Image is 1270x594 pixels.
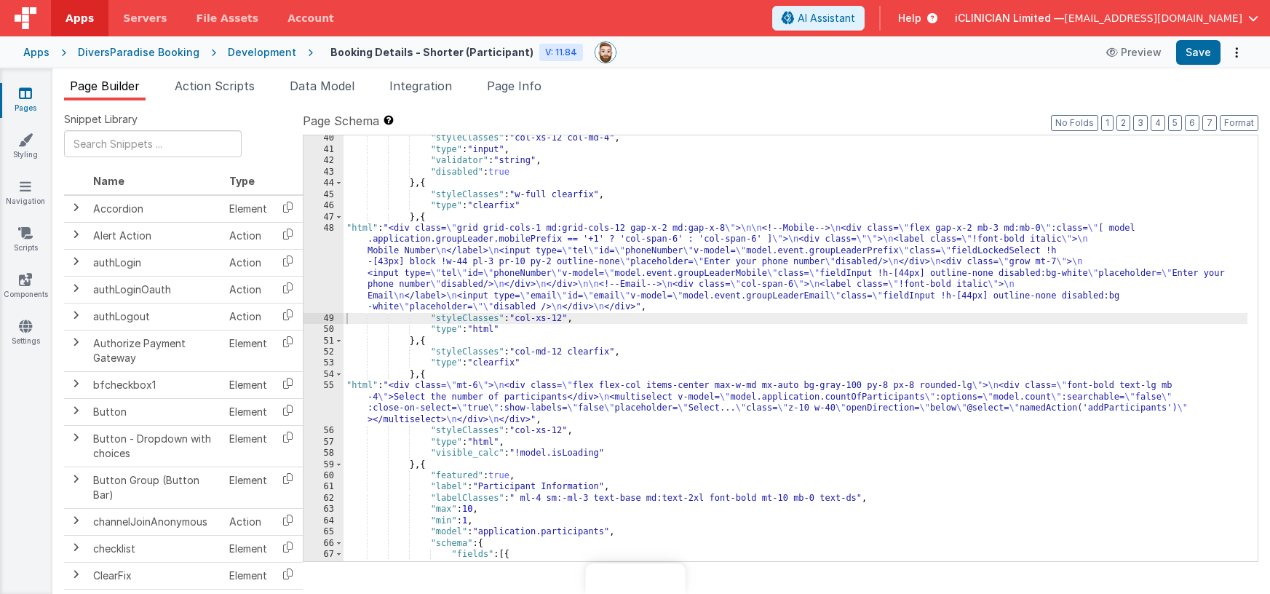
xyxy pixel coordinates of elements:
div: 67 [303,549,344,560]
td: Element [223,371,273,398]
div: 60 [303,470,344,481]
button: iCLINICIAN Limited — [EMAIL_ADDRESS][DOMAIN_NAME] [955,11,1258,25]
span: Action Scripts [175,79,255,93]
span: AI Assistant [798,11,855,25]
button: 2 [1116,115,1130,131]
button: Format [1220,115,1258,131]
td: Element [223,562,273,589]
input: Search Snippets ... [64,130,242,157]
span: Page Builder [70,79,140,93]
div: 56 [303,425,344,436]
div: 64 [303,515,344,526]
div: DiversParadise Booking [78,45,199,60]
td: Element [223,330,273,371]
button: AI Assistant [772,6,865,31]
td: Alert Action [87,222,223,249]
div: Apps [23,45,49,60]
td: Button - Dropdown with choices [87,425,223,467]
button: Options [1226,42,1247,63]
td: Element [223,195,273,223]
div: 68 [303,561,344,571]
div: 58 [303,448,344,459]
button: 5 [1168,115,1182,131]
td: ClearFix [87,562,223,589]
td: Button [87,398,223,425]
button: 3 [1133,115,1148,131]
h4: Booking Details - Shorter (Participant) [330,47,533,58]
div: 63 [303,504,344,515]
div: 48 [303,223,344,313]
button: Preview [1098,41,1170,64]
td: Action [223,508,273,535]
div: 61 [303,481,344,492]
span: Page Schema [303,112,379,130]
div: 43 [303,167,344,178]
td: bfcheckbox1 [87,371,223,398]
span: File Assets [197,11,259,25]
div: 62 [303,493,344,504]
td: Authorize Payment Gateway [87,330,223,371]
td: checklist [87,535,223,562]
td: Action [223,303,273,330]
span: Type [229,175,255,187]
div: 41 [303,144,344,155]
button: No Folds [1051,115,1098,131]
td: channelJoinAnonymous [87,508,223,535]
div: 46 [303,200,344,211]
td: Element [223,535,273,562]
button: 6 [1185,115,1199,131]
div: 59 [303,459,344,470]
button: 1 [1101,115,1114,131]
div: Development [228,45,296,60]
div: 52 [303,346,344,357]
div: 55 [303,380,344,425]
td: Element [223,467,273,508]
div: 47 [303,212,344,223]
td: Action [223,249,273,276]
span: Servers [123,11,167,25]
iframe: Marker.io feedback button [585,563,685,594]
div: 44 [303,178,344,189]
td: Button Group (Button Bar) [87,467,223,508]
div: 49 [303,313,344,324]
img: 338b8ff906eeea576da06f2fc7315c1b [595,42,616,63]
span: Help [898,11,921,25]
span: Apps [66,11,94,25]
td: Action [223,222,273,249]
span: Name [93,175,124,187]
div: 54 [303,369,344,380]
div: 40 [303,132,344,143]
td: Action [223,276,273,303]
button: 7 [1202,115,1217,131]
span: Integration [389,79,452,93]
div: 45 [303,189,344,200]
td: Accordion [87,195,223,223]
span: Data Model [290,79,354,93]
td: Element [223,425,273,467]
span: iCLINICIAN Limited — [955,11,1064,25]
div: 66 [303,538,344,549]
div: 57 [303,437,344,448]
td: authLogout [87,303,223,330]
button: 4 [1151,115,1165,131]
div: 42 [303,155,344,166]
div: 51 [303,336,344,346]
div: 50 [303,324,344,335]
div: 53 [303,357,344,368]
td: authLoginOauth [87,276,223,303]
div: 65 [303,526,344,537]
td: Element [223,398,273,425]
span: Snippet Library [64,112,138,127]
span: [EMAIL_ADDRESS][DOMAIN_NAME] [1064,11,1242,25]
td: authLogin [87,249,223,276]
button: Save [1176,40,1221,65]
div: V: 11.84 [539,44,583,61]
span: Page Info [487,79,541,93]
